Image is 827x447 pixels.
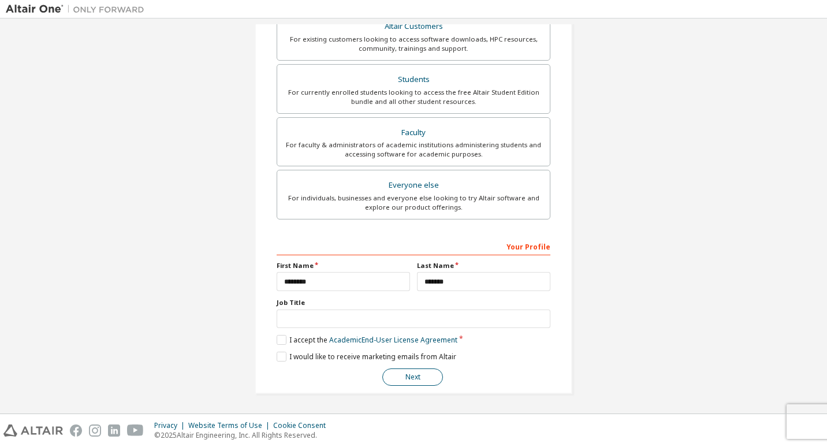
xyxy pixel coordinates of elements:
[154,421,188,430] div: Privacy
[277,352,456,362] label: I would like to receive marketing emails from Altair
[284,125,543,141] div: Faculty
[417,261,550,270] label: Last Name
[277,261,410,270] label: First Name
[284,177,543,193] div: Everyone else
[277,298,550,307] label: Job Title
[284,72,543,88] div: Students
[188,421,273,430] div: Website Terms of Use
[3,424,63,437] img: altair_logo.svg
[277,237,550,255] div: Your Profile
[108,424,120,437] img: linkedin.svg
[127,424,144,437] img: youtube.svg
[284,88,543,106] div: For currently enrolled students looking to access the free Altair Student Edition bundle and all ...
[70,424,82,437] img: facebook.svg
[273,421,333,430] div: Cookie Consent
[284,193,543,212] div: For individuals, businesses and everyone else looking to try Altair software and explore our prod...
[277,335,457,345] label: I accept the
[284,35,543,53] div: For existing customers looking to access software downloads, HPC resources, community, trainings ...
[284,140,543,159] div: For faculty & administrators of academic institutions administering students and accessing softwa...
[329,335,457,345] a: Academic End-User License Agreement
[89,424,101,437] img: instagram.svg
[154,430,333,440] p: © 2025 Altair Engineering, Inc. All Rights Reserved.
[6,3,150,15] img: Altair One
[284,18,543,35] div: Altair Customers
[382,368,443,386] button: Next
